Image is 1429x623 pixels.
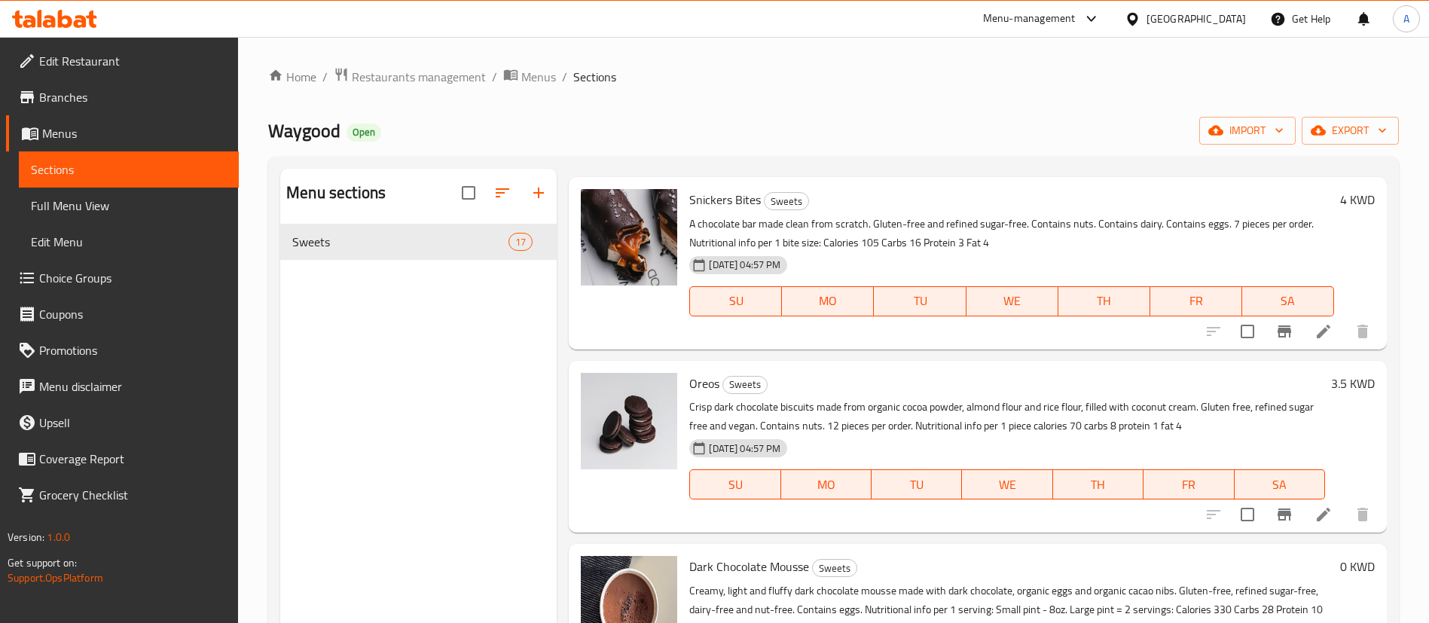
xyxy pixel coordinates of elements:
[509,235,532,249] span: 17
[1403,11,1409,27] span: A
[689,188,761,211] span: Snickers Bites
[788,290,868,312] span: MO
[280,218,557,266] nav: Menu sections
[1266,313,1302,350] button: Branch-specific-item
[1058,286,1150,316] button: TH
[1302,117,1399,145] button: export
[1248,290,1328,312] span: SA
[1345,313,1381,350] button: delete
[1331,373,1375,394] h6: 3.5 KWD
[1235,469,1325,499] button: SA
[31,233,227,251] span: Edit Menu
[1211,121,1284,140] span: import
[286,182,386,204] h2: Menu sections
[39,341,227,359] span: Promotions
[503,67,556,87] a: Menus
[983,10,1076,28] div: Menu-management
[1156,290,1236,312] span: FR
[347,124,381,142] div: Open
[8,527,44,547] span: Version:
[39,377,227,395] span: Menu disclaimer
[1199,117,1296,145] button: import
[39,414,227,432] span: Upsell
[723,376,767,393] span: Sweets
[872,469,962,499] button: TU
[334,67,486,87] a: Restaurants management
[19,188,239,224] a: Full Menu View
[1150,286,1242,316] button: FR
[1147,11,1246,27] div: [GEOGRAPHIC_DATA]
[19,224,239,260] a: Edit Menu
[722,376,768,394] div: Sweets
[347,126,381,139] span: Open
[39,52,227,70] span: Edit Restaurant
[1266,496,1302,533] button: Branch-specific-item
[6,115,239,151] a: Menus
[689,286,782,316] button: SU
[292,233,508,251] div: Sweets
[1345,496,1381,533] button: delete
[1150,474,1228,496] span: FR
[47,527,70,547] span: 1.0.0
[8,553,77,573] span: Get support on:
[878,474,956,496] span: TU
[1314,322,1333,341] a: Edit menu item
[689,215,1334,252] p: A chocolate bar made clean from scratch. Gluten-free and refined sugar-free. Contains nuts. Conta...
[8,568,103,588] a: Support.OpsPlatform
[581,189,677,286] img: Snickers Bites
[787,474,866,496] span: MO
[1064,290,1144,312] span: TH
[573,68,616,86] span: Sections
[689,469,780,499] button: SU
[6,477,239,513] a: Grocery Checklist
[6,260,239,296] a: Choice Groups
[1314,121,1387,140] span: export
[703,441,786,456] span: [DATE] 04:57 PM
[6,441,239,477] a: Coverage Report
[31,160,227,179] span: Sections
[352,68,486,86] span: Restaurants management
[973,290,1052,312] span: WE
[268,114,340,148] span: Waygood
[1340,556,1375,577] h6: 0 KWD
[1242,286,1334,316] button: SA
[696,474,774,496] span: SU
[1241,474,1319,496] span: SA
[6,368,239,405] a: Menu disclaimer
[781,469,872,499] button: MO
[874,286,966,316] button: TU
[42,124,227,142] span: Menus
[765,193,808,210] span: Sweets
[1059,474,1137,496] span: TH
[880,290,960,312] span: TU
[39,450,227,468] span: Coverage Report
[6,79,239,115] a: Branches
[268,68,316,86] a: Home
[968,474,1046,496] span: WE
[31,197,227,215] span: Full Menu View
[39,305,227,323] span: Coupons
[1232,499,1263,530] span: Select to update
[6,332,239,368] a: Promotions
[782,286,874,316] button: MO
[1144,469,1234,499] button: FR
[6,296,239,332] a: Coupons
[581,373,677,469] img: Oreos
[812,559,857,577] div: Sweets
[703,258,786,272] span: [DATE] 04:57 PM
[39,269,227,287] span: Choice Groups
[39,88,227,106] span: Branches
[492,68,497,86] li: /
[508,233,533,251] div: items
[813,560,856,577] span: Sweets
[696,290,776,312] span: SU
[521,68,556,86] span: Menus
[689,372,719,395] span: Oreos
[268,67,1399,87] nav: breadcrumb
[962,469,1052,499] button: WE
[322,68,328,86] li: /
[1340,189,1375,210] h6: 4 KWD
[1314,505,1333,524] a: Edit menu item
[689,555,809,578] span: Dark Chocolate Mousse
[562,68,567,86] li: /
